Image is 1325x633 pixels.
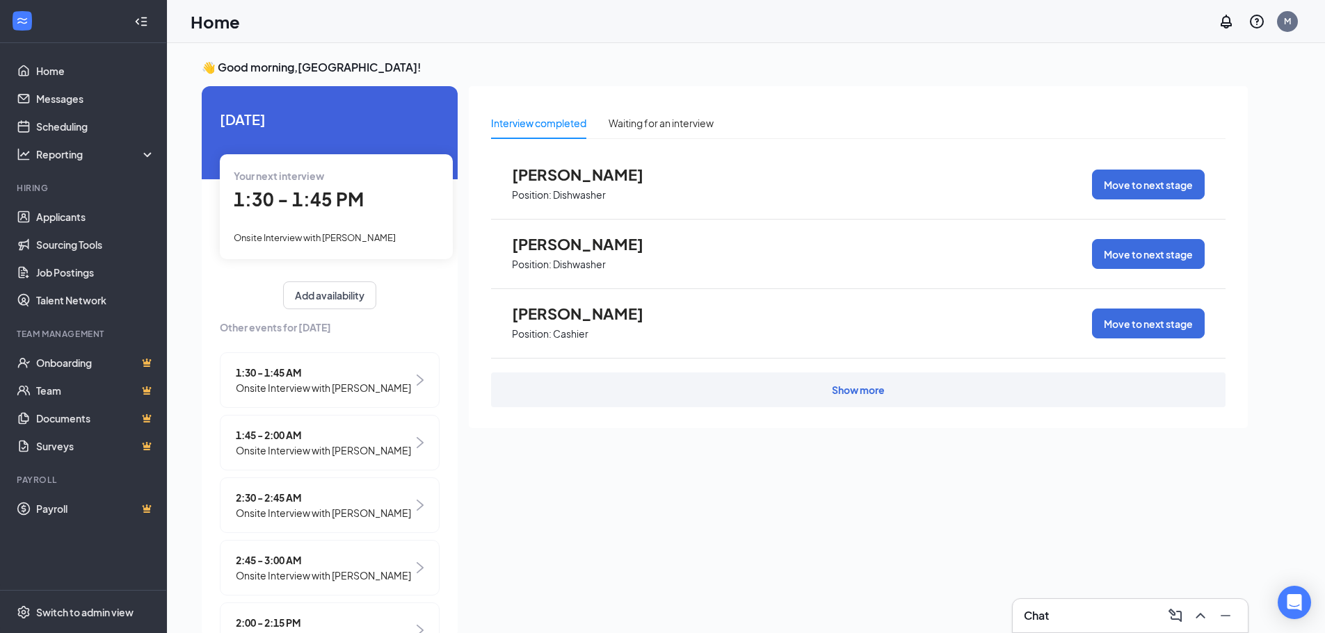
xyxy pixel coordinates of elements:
svg: Notifications [1218,13,1235,30]
a: Home [36,57,155,85]
span: 2:00 - 2:15 PM [236,615,411,630]
a: Messages [36,85,155,113]
a: TeamCrown [36,377,155,404]
button: ChevronUp [1189,605,1212,627]
div: Interview completed [491,115,586,131]
div: Show more [832,383,885,397]
p: Position: [512,327,552,340]
svg: Settings [17,605,31,619]
svg: Collapse [134,15,148,28]
p: Position: [512,258,552,271]
p: Dishwasher [553,258,606,271]
span: 2:45 - 3:00 AM [236,552,411,568]
svg: QuestionInfo [1248,13,1265,30]
a: OnboardingCrown [36,349,155,377]
span: 1:30 - 1:45 PM [234,188,364,211]
span: [PERSON_NAME] [512,235,665,253]
svg: Analysis [17,147,31,161]
p: Position: [512,188,552,202]
span: 1:45 - 2:00 AM [236,427,411,443]
a: SurveysCrown [36,432,155,460]
span: [DATE] [220,108,440,130]
svg: ChevronUp [1192,607,1209,624]
div: Open Intercom Messenger [1278,586,1311,619]
button: Move to next stage [1092,309,1205,338]
span: [PERSON_NAME] [512,165,665,183]
button: ComposeMessage [1164,605,1187,627]
div: Reporting [36,147,156,161]
a: Talent Network [36,286,155,314]
button: Move to next stage [1092,239,1205,269]
span: Onsite Interview with [PERSON_NAME] [236,568,411,583]
div: Payroll [17,474,152,486]
span: [PERSON_NAME] [512,304,665,322]
svg: Minimize [1217,607,1234,624]
span: Onsite Interview with [PERSON_NAME] [236,380,411,395]
div: M [1284,15,1291,27]
h1: Home [191,10,240,33]
button: Add availability [283,281,376,309]
div: Hiring [17,182,152,194]
div: Team Management [17,328,152,340]
p: Cashier [553,327,588,340]
a: DocumentsCrown [36,404,155,432]
span: Other events for [DATE] [220,320,440,335]
h3: Chat [1024,608,1049,623]
span: Onsite Interview with [PERSON_NAME] [234,232,396,243]
a: Job Postings [36,258,155,286]
a: Sourcing Tools [36,231,155,258]
p: Dishwasher [553,188,606,202]
span: Onsite Interview with [PERSON_NAME] [236,443,411,458]
a: Applicants [36,203,155,231]
svg: WorkstreamLogo [15,14,29,28]
button: Minimize [1214,605,1237,627]
span: Onsite Interview with [PERSON_NAME] [236,505,411,520]
a: Scheduling [36,113,155,140]
button: Move to next stage [1092,170,1205,199]
h3: 👋 Good morning, [GEOGRAPHIC_DATA] ! [202,60,1248,75]
a: PayrollCrown [36,495,155,523]
span: 1:30 - 1:45 AM [236,365,411,380]
span: Your next interview [234,170,324,182]
div: Waiting for an interview [609,115,714,131]
svg: ComposeMessage [1167,607,1184,624]
span: 2:30 - 2:45 AM [236,490,411,505]
div: Switch to admin view [36,605,134,619]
